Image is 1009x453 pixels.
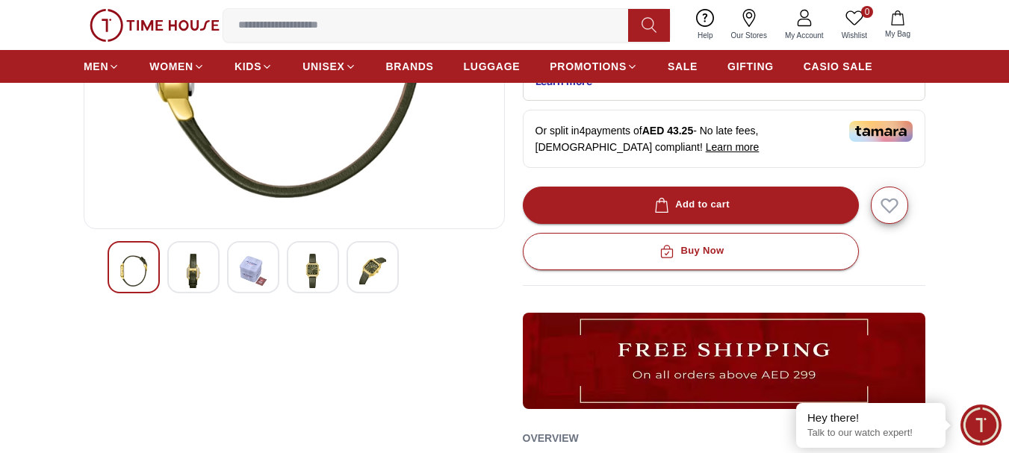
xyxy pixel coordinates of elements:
[464,53,521,80] a: LUGGAGE
[523,187,859,224] button: Add to cart
[235,53,273,80] a: KIDS
[149,53,205,80] a: WOMEN
[656,243,724,260] div: Buy Now
[149,59,193,74] span: WOMEN
[386,53,434,80] a: BRANDS
[692,30,719,41] span: Help
[668,59,698,74] span: SALE
[386,59,434,74] span: BRANDS
[299,254,326,288] img: Lee Cooper Women's Analog Dark Green Dial Watch - LC08152.177
[180,254,207,288] img: Lee Cooper Women's Analog Dark Green Dial Watch - LC08152.177
[861,6,873,18] span: 0
[725,30,773,41] span: Our Stores
[879,28,916,40] span: My Bag
[727,59,774,74] span: GIFTING
[689,6,722,44] a: Help
[779,30,830,41] span: My Account
[302,53,356,80] a: UNISEX
[523,427,579,449] h2: Overview
[668,53,698,80] a: SALE
[90,9,220,42] img: ...
[84,53,119,80] a: MEN
[807,427,934,440] p: Talk to our watch expert!
[550,53,638,80] a: PROMOTIONS
[849,121,913,142] img: Tamara
[722,6,776,44] a: Our Stores
[804,53,873,80] a: CASIO SALE
[235,59,261,74] span: KIDS
[706,141,760,153] span: Learn more
[727,53,774,80] a: GIFTING
[550,59,627,74] span: PROMOTIONS
[836,30,873,41] span: Wishlist
[302,59,344,74] span: UNISEX
[523,110,926,168] div: Or split in 4 payments of - No late fees, [DEMOGRAPHIC_DATA] compliant!
[523,313,926,409] img: ...
[464,59,521,74] span: LUGGAGE
[642,125,693,137] span: AED 43.25
[804,59,873,74] span: CASIO SALE
[523,233,859,270] button: Buy Now
[120,254,147,288] img: Lee Cooper Women's Analog Dark Green Dial Watch - LC08152.177
[359,254,386,288] img: Lee Cooper Women's Analog Dark Green Dial Watch - LC08152.177
[876,7,919,43] button: My Bag
[84,59,108,74] span: MEN
[240,254,267,288] img: Lee Cooper Women's Analog Dark Green Dial Watch - LC08152.177
[651,196,730,213] div: Add to cart
[807,410,934,425] div: Hey there!
[960,404,1002,446] div: Chat Widget
[833,6,876,44] a: 0Wishlist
